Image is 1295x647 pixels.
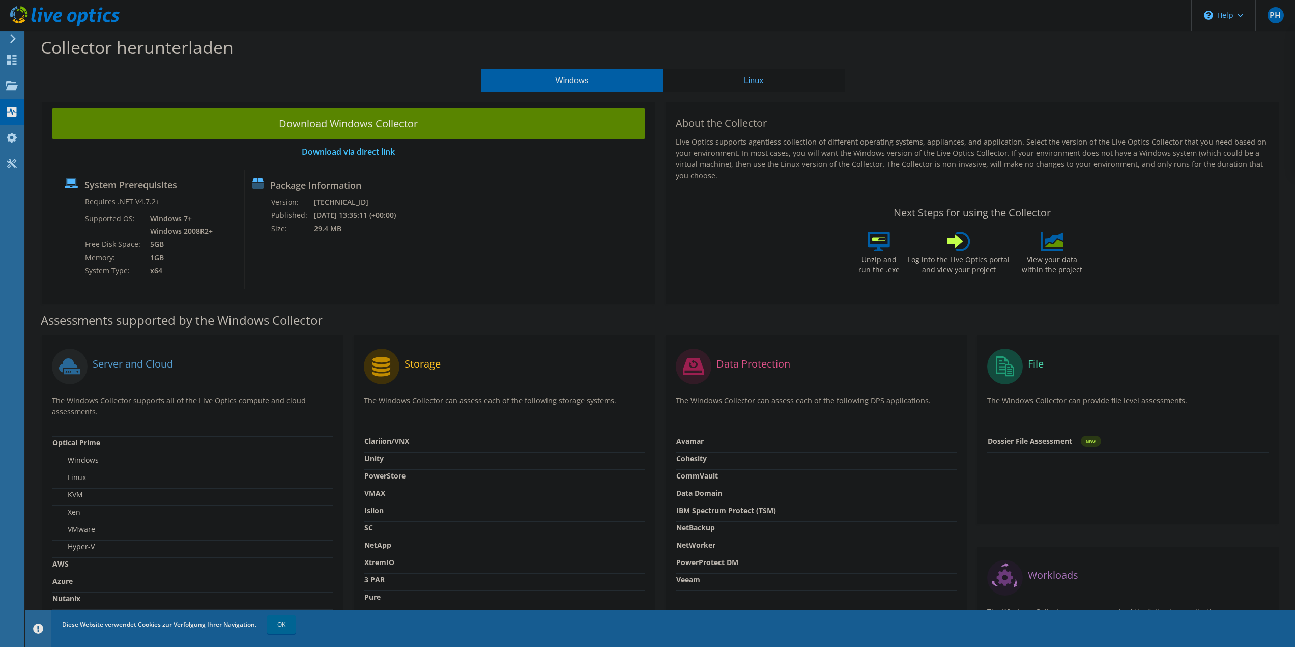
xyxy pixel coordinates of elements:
a: Download Windows Collector [52,108,645,139]
svg: \n [1204,11,1213,20]
td: Free Disk Space: [84,238,142,251]
label: Data Protection [716,359,790,369]
strong: Optical Prime [52,438,100,447]
td: 5GB [142,238,215,251]
strong: PowerProtect DM [676,557,738,567]
a: OK [267,615,296,634]
label: Unzip and run the .exe [855,251,902,275]
td: Published: [271,209,313,222]
strong: Pure [364,592,381,602]
strong: IBM Spectrum Protect (TSM) [676,505,776,515]
p: The Windows Collector can assess each of the following applications. [987,606,1269,627]
label: Windows [52,455,99,465]
strong: Azure [52,576,73,586]
td: Memory: [84,251,142,264]
p: The Windows Collector can assess each of the following storage systems. [364,395,645,416]
td: System Type: [84,264,142,277]
td: [TECHNICAL_ID] [313,195,409,209]
span: Diese Website verwendet Cookies zur Verfolgung Ihrer Navigation. [62,620,256,629]
label: Next Steps for using the Collector [894,207,1051,219]
label: File [1028,359,1044,369]
strong: AWS [52,559,69,569]
strong: Hitachi [364,609,389,619]
td: Supported OS: [84,212,142,238]
p: The Windows Collector can provide file level assessments. [987,395,1269,416]
label: Xen [52,507,80,517]
label: Collector herunterladen [41,36,234,59]
td: Size: [271,222,313,235]
p: The Windows Collector supports all of the Live Optics compute and cloud assessments. [52,395,333,417]
label: System Prerequisites [84,180,177,190]
td: x64 [142,264,215,277]
strong: Data Domain [676,488,722,498]
h2: About the Collector [676,117,1269,129]
strong: VMAX [364,488,385,498]
td: Version: [271,195,313,209]
strong: NetApp [364,540,391,550]
a: Download via direct link [302,146,395,157]
td: 1GB [142,251,215,264]
label: Server and Cloud [93,359,173,369]
strong: 3 PAR [364,575,385,584]
strong: NetBackup [676,523,715,532]
label: KVM [52,490,83,500]
strong: Isilon [364,505,384,515]
strong: Nutanix [52,594,80,603]
label: Storage [405,359,441,369]
strong: NetWorker [676,540,715,550]
td: [DATE] 13:35:11 (+00:00) [313,209,409,222]
label: Workloads [1028,570,1078,580]
strong: Dossier File Assessment [988,436,1072,446]
span: PH [1268,7,1284,23]
strong: PowerStore [364,471,406,481]
button: Windows [481,69,663,92]
strong: XtremIO [364,557,394,567]
label: View your data within the project [1015,251,1088,275]
strong: SC [364,523,373,532]
td: 29.4 MB [313,222,409,235]
label: VMware [52,524,95,535]
strong: Clariion/VNX [364,436,409,446]
strong: CommVault [676,471,718,481]
p: Live Optics supports agentless collection of different operating systems, appliances, and applica... [676,136,1269,181]
label: Hyper-V [52,542,95,552]
tspan: NEW! [1086,439,1096,444]
label: Package Information [270,180,361,190]
button: Linux [663,69,845,92]
strong: Cohesity [676,454,707,463]
strong: Avamar [676,436,704,446]
label: Linux [52,472,86,483]
strong: Unity [364,454,384,463]
p: The Windows Collector can assess each of the following DPS applications. [676,395,957,416]
label: Log into the Live Optics portal and view your project [907,251,1010,275]
label: Requires .NET V4.7.2+ [85,196,160,207]
label: Assessments supported by the Windows Collector [41,315,323,325]
td: Windows 7+ Windows 2008R2+ [142,212,215,238]
strong: Veeam [676,575,700,584]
